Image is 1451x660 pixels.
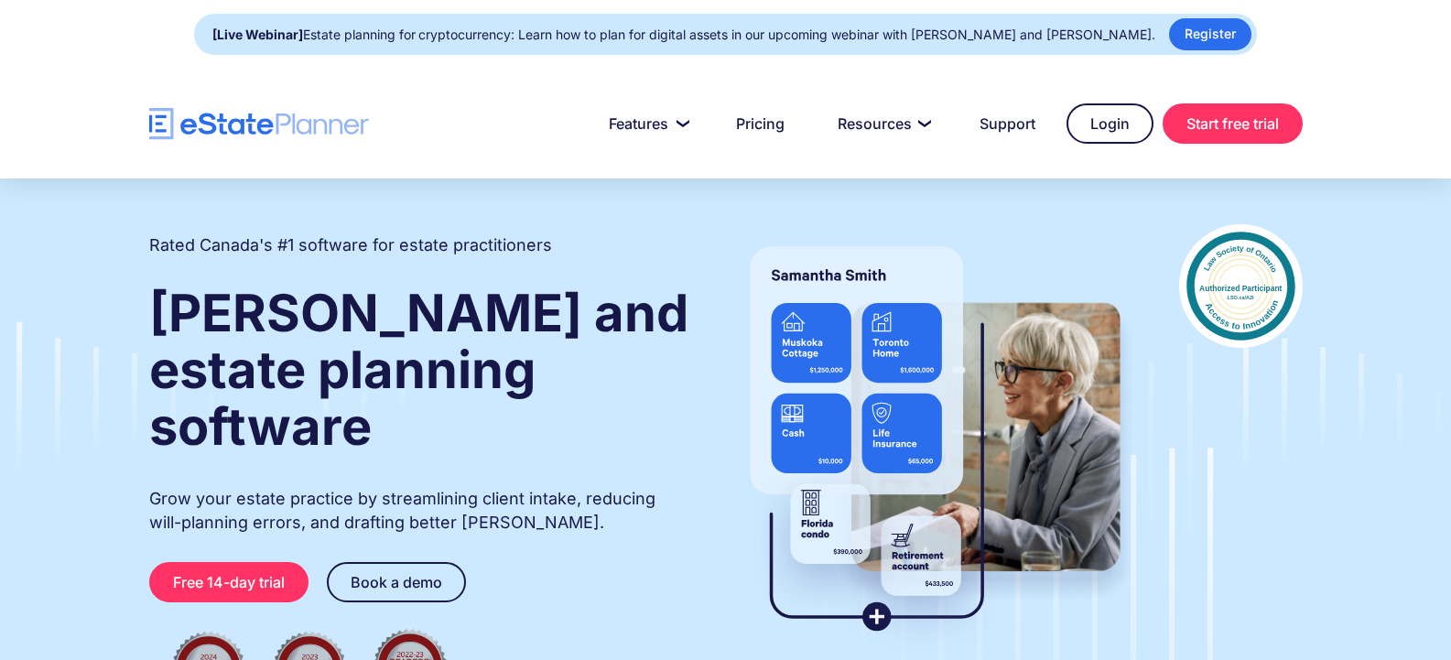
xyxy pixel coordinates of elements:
[149,562,309,602] a: Free 14-day trial
[212,27,303,42] strong: [Live Webinar]
[212,22,1155,48] div: Estate planning for cryptocurrency: Learn how to plan for digital assets in our upcoming webinar ...
[149,108,369,140] a: home
[149,282,688,458] strong: [PERSON_NAME] and estate planning software
[1067,103,1153,144] a: Login
[714,105,807,142] a: Pricing
[1169,18,1251,50] a: Register
[1163,103,1303,144] a: Start free trial
[958,105,1057,142] a: Support
[149,233,552,257] h2: Rated Canada's #1 software for estate practitioners
[149,487,691,535] p: Grow your estate practice by streamlining client intake, reducing will-planning errors, and draft...
[816,105,948,142] a: Resources
[327,562,466,602] a: Book a demo
[587,105,705,142] a: Features
[728,224,1142,655] img: estate planner showing wills to their clients, using eState Planner, a leading estate planning so...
